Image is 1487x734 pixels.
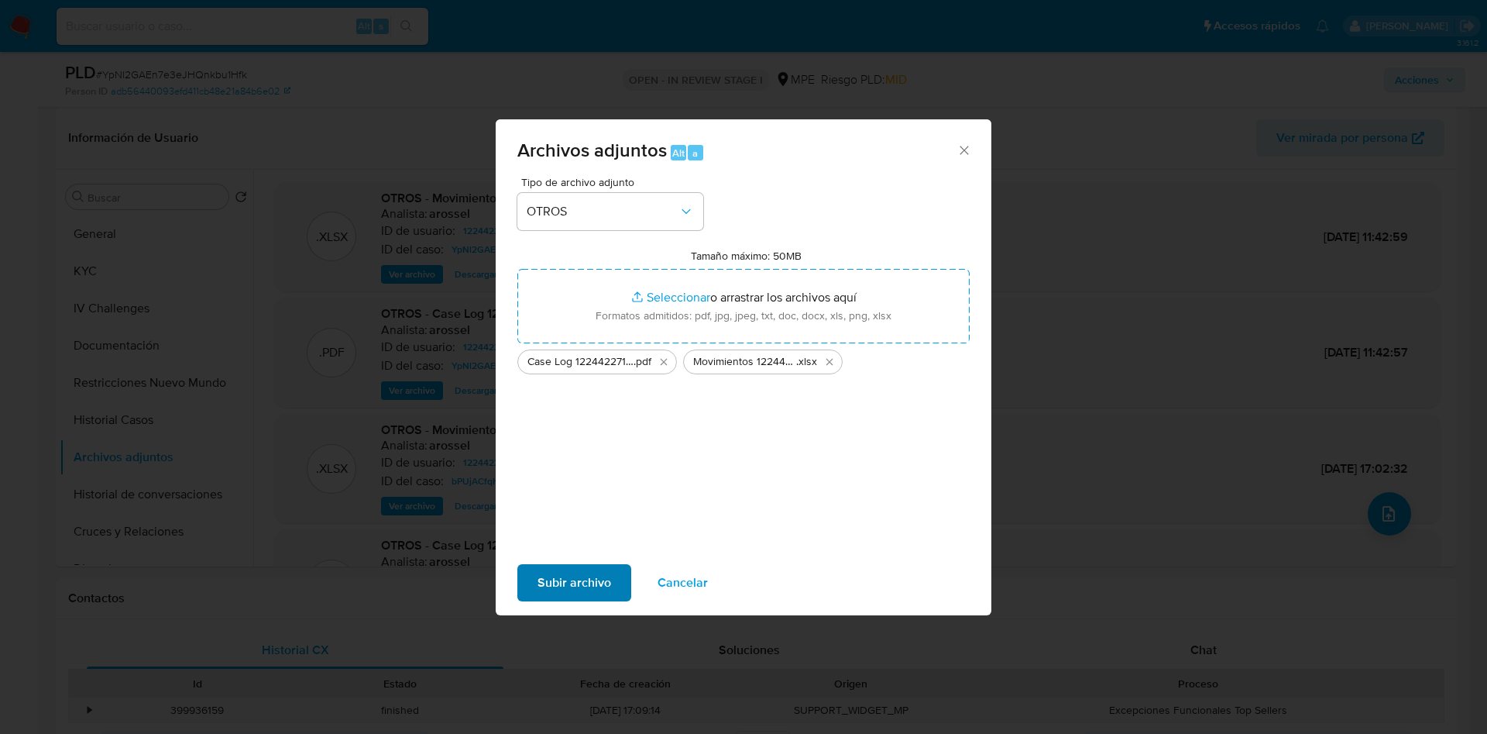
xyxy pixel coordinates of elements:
button: OTROS [517,193,703,230]
span: .pdf [634,354,651,370]
span: .xlsx [796,354,817,370]
button: Subir archivo [517,564,631,601]
button: Eliminar Movimientos 1224422710 - 30_09_2025.xlsx [820,353,839,371]
button: Eliminar Case Log 1224422710 - 30_09_2025.pdf [654,353,673,371]
span: Movimientos 1224422710 - 30_09_2025 [693,354,796,370]
span: Cancelar [658,566,708,600]
span: OTROS [527,204,678,219]
span: Archivos adjuntos [517,136,667,164]
label: Tamaño máximo: 50MB [691,249,802,263]
span: Alt [672,146,685,160]
span: Subir archivo [537,566,611,600]
button: Cancelar [637,564,728,601]
button: Cerrar [956,143,970,157]
span: Tipo de archivo adjunto [521,177,707,188]
span: a [692,146,698,160]
ul: Archivos seleccionados [517,343,970,374]
span: Case Log 1224422710 - 30_09_2025 [527,354,634,370]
